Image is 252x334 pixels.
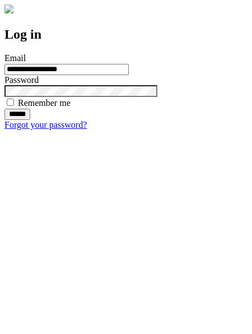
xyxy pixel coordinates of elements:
[4,120,87,129] a: Forgot your password?
[18,98,71,108] label: Remember me
[4,53,26,63] label: Email
[4,27,248,42] h2: Log in
[4,4,13,13] img: logo-4e3dc11c47720685a147b03b5a06dd966a58ff35d612b21f08c02c0306f2b779.png
[4,75,39,85] label: Password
